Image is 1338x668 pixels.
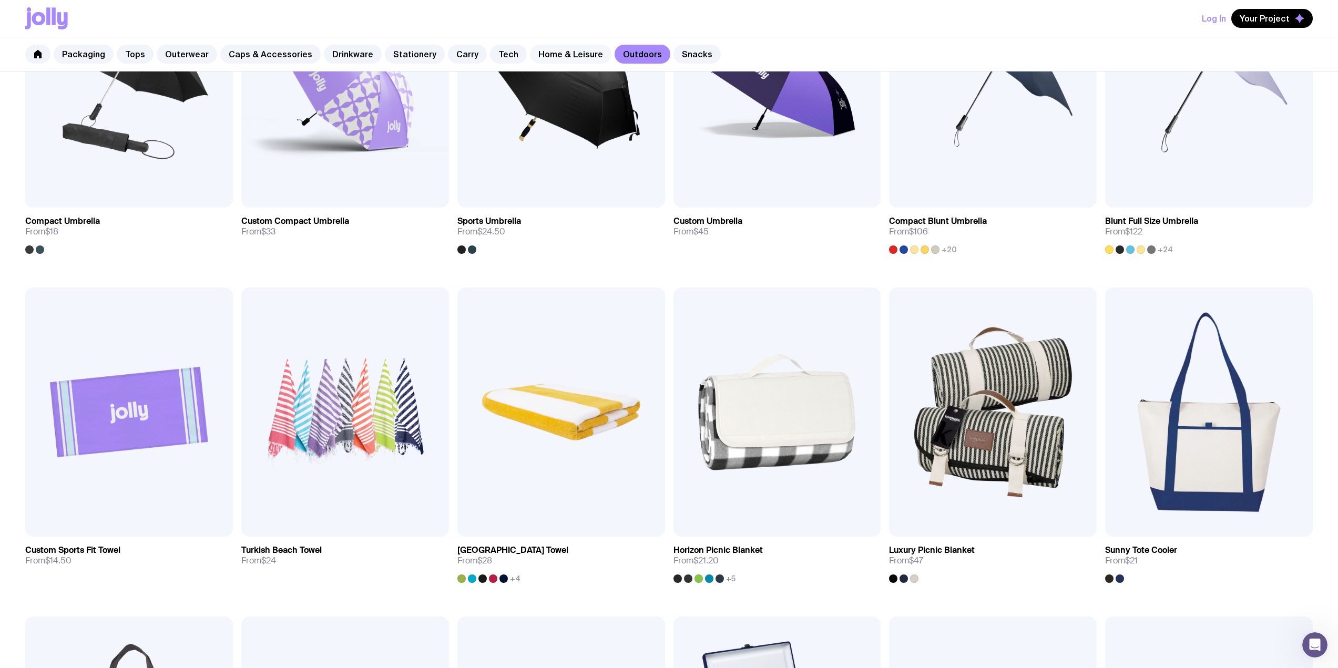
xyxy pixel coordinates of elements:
[25,227,58,237] span: From
[673,227,709,237] span: From
[889,208,1097,254] a: Compact Blunt UmbrellaFrom$106+20
[615,45,670,64] a: Outdoors
[673,208,881,245] a: Custom UmbrellaFrom$45
[54,45,114,64] a: Packaging
[1302,632,1327,657] iframe: Intercom live chat
[673,556,719,566] span: From
[157,45,217,64] a: Outerwear
[942,245,957,254] span: +20
[1105,556,1138,566] span: From
[889,537,1097,583] a: Luxury Picnic BlanketFrom$47
[241,227,275,237] span: From
[261,226,275,237] span: $33
[693,226,709,237] span: $45
[457,216,521,227] h3: Sports Umbrella
[1105,227,1142,237] span: From
[261,555,276,566] span: $24
[1158,245,1173,254] span: +24
[1125,555,1138,566] span: $21
[889,545,975,556] h3: Luxury Picnic Blanket
[673,45,721,64] a: Snacks
[457,545,568,556] h3: [GEOGRAPHIC_DATA] Towel
[457,537,665,583] a: [GEOGRAPHIC_DATA] TowelFrom$28+4
[1105,216,1198,227] h3: Blunt Full Size Umbrella
[25,537,233,574] a: Custom Sports Fit TowelFrom$14.50
[530,45,611,64] a: Home & Leisure
[1202,9,1226,28] button: Log In
[1231,9,1313,28] button: Your Project
[490,45,527,64] a: Tech
[448,45,487,64] a: Carry
[673,545,763,556] h3: Horizon Picnic Blanket
[241,216,349,227] h3: Custom Compact Umbrella
[1105,537,1313,583] a: Sunny Tote CoolerFrom$21
[673,537,881,583] a: Horizon Picnic BlanketFrom$21.20+5
[457,227,505,237] span: From
[25,556,72,566] span: From
[889,227,928,237] span: From
[1105,208,1313,254] a: Blunt Full Size UmbrellaFrom$122+24
[45,555,72,566] span: $14.50
[457,556,492,566] span: From
[117,45,154,64] a: Tops
[385,45,445,64] a: Stationery
[1125,226,1142,237] span: $122
[45,226,58,237] span: $18
[1105,545,1177,556] h3: Sunny Tote Cooler
[477,555,492,566] span: $28
[25,216,100,227] h3: Compact Umbrella
[25,545,120,556] h3: Custom Sports Fit Towel
[889,556,923,566] span: From
[673,216,742,227] h3: Custom Umbrella
[909,226,928,237] span: $106
[1240,13,1290,24] span: Your Project
[241,537,449,574] a: Turkish Beach TowelFrom$24
[477,226,505,237] span: $24.50
[457,208,665,254] a: Sports UmbrellaFrom$24.50
[241,556,276,566] span: From
[241,545,322,556] h3: Turkish Beach Towel
[889,216,987,227] h3: Compact Blunt Umbrella
[25,208,233,254] a: Compact UmbrellaFrom$18
[693,555,719,566] span: $21.20
[510,574,520,583] span: +4
[241,208,449,245] a: Custom Compact UmbrellaFrom$33
[726,574,736,583] span: +5
[324,45,382,64] a: Drinkware
[909,555,923,566] span: $47
[220,45,321,64] a: Caps & Accessories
